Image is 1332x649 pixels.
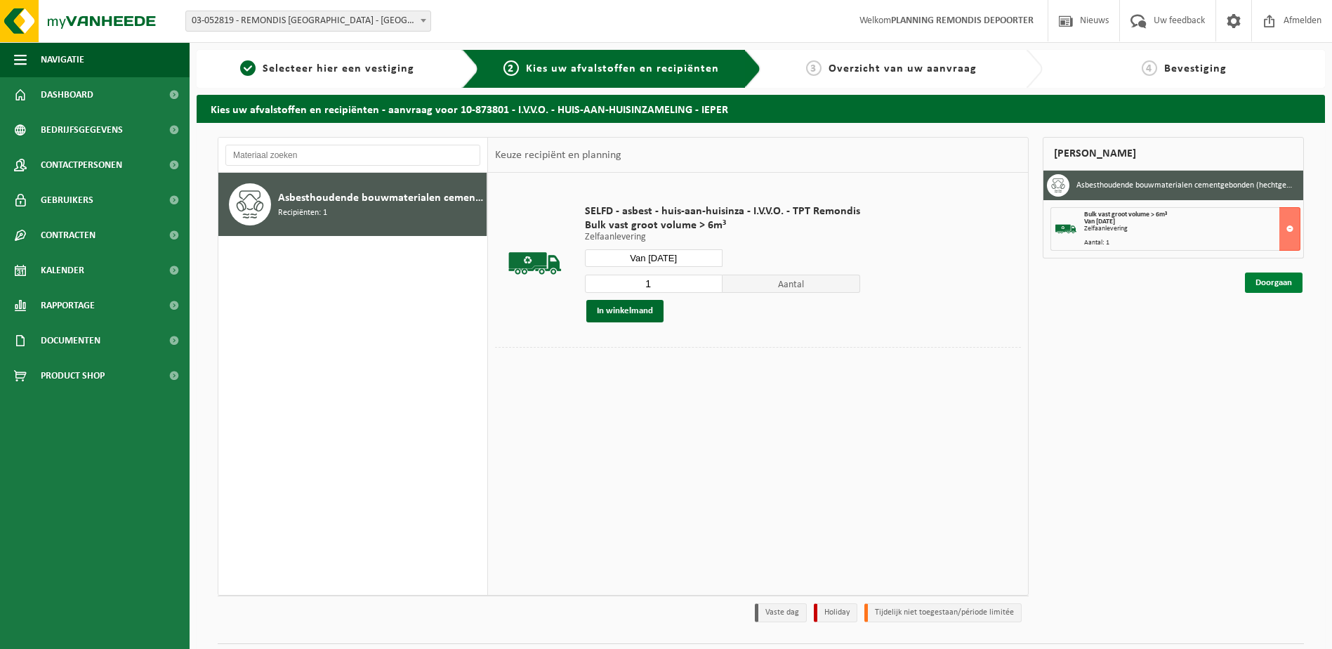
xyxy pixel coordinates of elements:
strong: PLANNING REMONDIS DEPOORTER [891,15,1034,26]
input: Materiaal zoeken [225,145,480,166]
span: 3 [806,60,822,76]
a: 1Selecteer hier een vestiging [204,60,451,77]
li: Holiday [814,603,857,622]
div: [PERSON_NAME] [1043,137,1304,171]
input: Selecteer datum [585,249,723,267]
span: Overzicht van uw aanvraag [829,63,977,74]
span: Asbesthoudende bouwmaterialen cementgebonden (hechtgebonden) [278,190,483,206]
span: Gebruikers [41,183,93,218]
span: 4 [1142,60,1157,76]
div: Zelfaanlevering [1084,225,1300,232]
button: In winkelmand [586,300,664,322]
span: Dashboard [41,77,93,112]
span: Selecteer hier een vestiging [263,63,414,74]
span: Product Shop [41,358,105,393]
button: Asbesthoudende bouwmaterialen cementgebonden (hechtgebonden) Recipiënten: 1 [218,173,487,236]
span: Bevestiging [1164,63,1227,74]
span: Documenten [41,323,100,358]
a: Doorgaan [1245,273,1303,293]
li: Tijdelijk niet toegestaan/période limitée [864,603,1022,622]
div: Keuze recipiënt en planning [488,138,628,173]
span: Aantal [723,275,860,293]
span: Bulk vast groot volume > 6m³ [585,218,860,232]
span: 2 [503,60,519,76]
span: 1 [240,60,256,76]
span: Bulk vast groot volume > 6m³ [1084,211,1167,218]
span: Navigatie [41,42,84,77]
span: Recipiënten: 1 [278,206,327,220]
span: 03-052819 - REMONDIS WEST-VLAANDEREN - OOSTENDE [185,11,431,32]
span: Rapportage [41,288,95,323]
h2: Kies uw afvalstoffen en recipiënten - aanvraag voor 10-873801 - I.V.V.O. - HUIS-AAN-HUISINZAMELIN... [197,95,1325,122]
strong: Van [DATE] [1084,218,1115,225]
h3: Asbesthoudende bouwmaterialen cementgebonden (hechtgebonden) [1076,174,1293,197]
span: Kies uw afvalstoffen en recipiënten [526,63,719,74]
span: Kalender [41,253,84,288]
p: Zelfaanlevering [585,232,860,242]
span: Contracten [41,218,95,253]
span: Contactpersonen [41,147,122,183]
span: SELFD - asbest - huis-aan-huisinza - I.V.V.O. - TPT Remondis [585,204,860,218]
li: Vaste dag [755,603,807,622]
span: 03-052819 - REMONDIS WEST-VLAANDEREN - OOSTENDE [186,11,430,31]
span: Bedrijfsgegevens [41,112,123,147]
div: Aantal: 1 [1084,240,1300,247]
